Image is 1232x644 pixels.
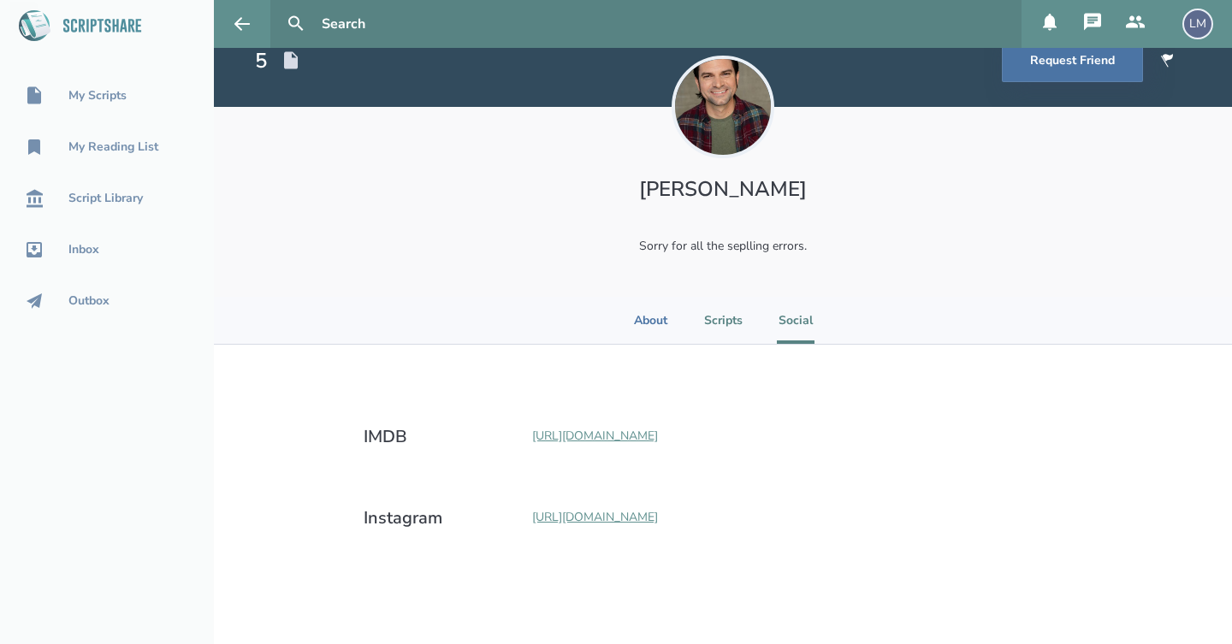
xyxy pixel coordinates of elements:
[532,509,658,525] a: [URL][DOMAIN_NAME]
[255,47,301,74] div: Total Scripts
[632,297,670,344] li: About
[364,425,518,448] h2: IMDB
[1182,9,1213,39] div: LM
[1002,39,1143,82] button: Request Friend
[704,297,743,344] li: Scripts
[566,223,880,269] div: Sorry for all the seplling errors.
[777,297,814,344] li: Social
[255,47,267,74] div: 5
[532,428,658,444] a: [URL][DOMAIN_NAME]
[68,89,127,103] div: My Scripts
[68,192,143,205] div: Script Library
[68,140,158,154] div: My Reading List
[68,294,110,308] div: Outbox
[566,175,880,203] h1: [PERSON_NAME]
[364,506,518,529] h2: Instagram
[672,56,774,158] img: user_1711333522-crop.jpg
[68,243,99,257] div: Inbox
